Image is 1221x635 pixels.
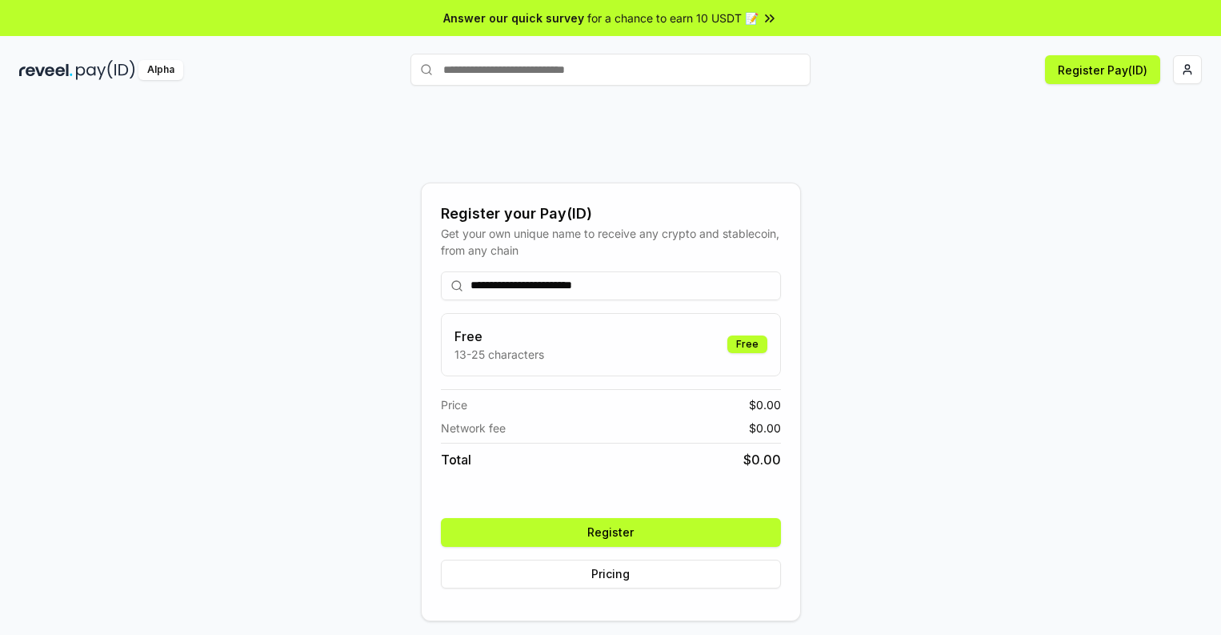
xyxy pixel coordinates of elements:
[441,518,781,547] button: Register
[138,60,183,80] div: Alpha
[441,560,781,589] button: Pricing
[1045,55,1160,84] button: Register Pay(ID)
[441,420,506,436] span: Network fee
[727,336,767,353] div: Free
[587,10,759,26] span: for a chance to earn 10 USDT 📝
[76,60,135,80] img: pay_id
[441,450,471,469] span: Total
[441,396,467,413] span: Price
[441,225,781,259] div: Get your own unique name to receive any crypto and stablecoin, from any chain
[454,346,544,363] p: 13-25 characters
[749,396,781,413] span: $ 0.00
[749,420,781,436] span: $ 0.00
[441,203,781,225] div: Register your Pay(ID)
[443,10,584,26] span: Answer our quick survey
[19,60,73,80] img: reveel_dark
[743,450,781,469] span: $ 0.00
[454,327,544,346] h3: Free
